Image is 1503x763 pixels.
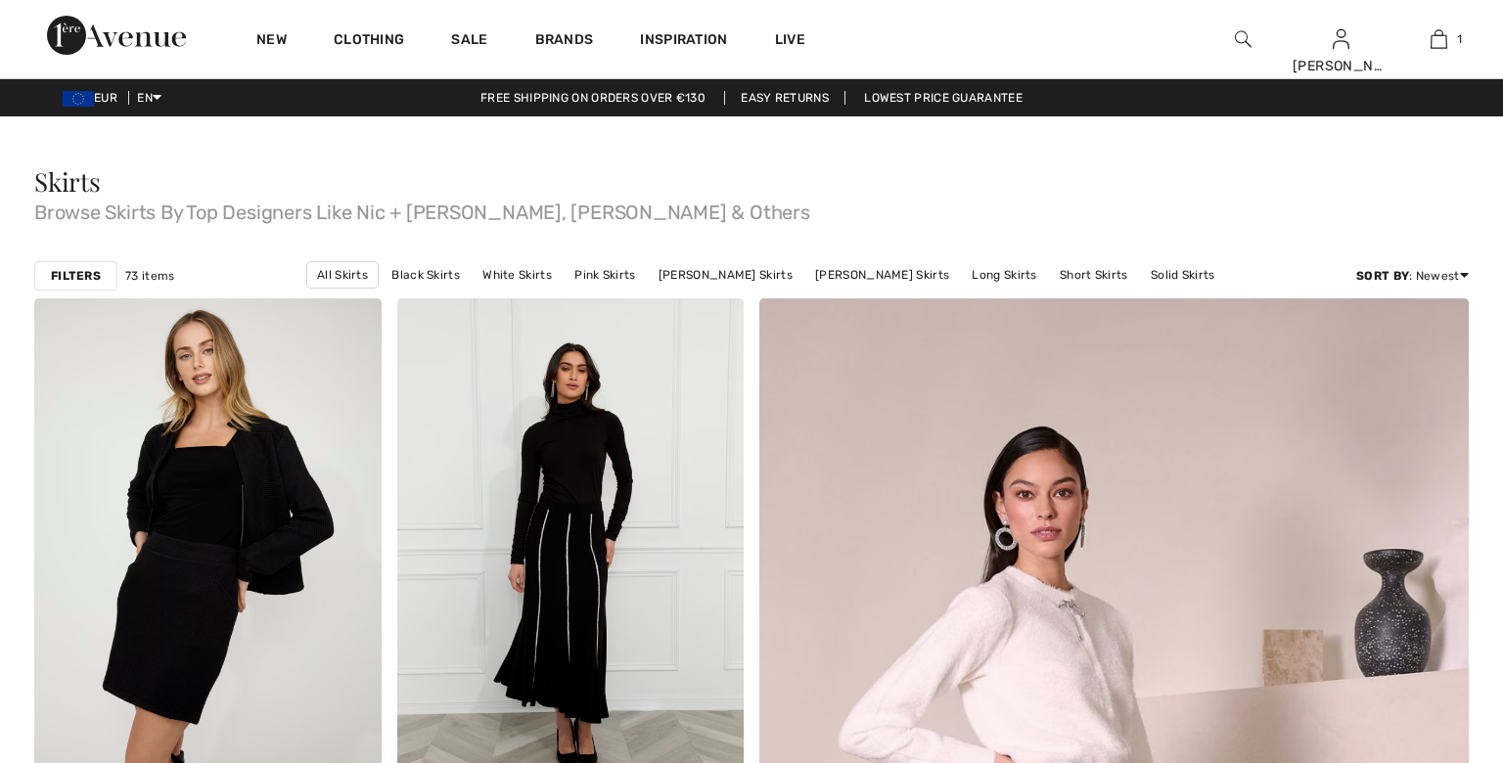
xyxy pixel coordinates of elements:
a: [PERSON_NAME] Skirts [805,262,959,288]
div: [PERSON_NAME] [1293,56,1389,76]
a: [PERSON_NAME] Skirts [649,262,802,288]
img: heart_black_full.svg [706,320,723,336]
span: Skirts [34,164,101,199]
img: search the website [1235,27,1252,51]
img: heart_black_full.svg [343,320,361,336]
a: Easy Returns [724,91,845,105]
a: Black Skirts [382,262,470,288]
span: EN [137,91,161,105]
span: EUR [63,91,125,105]
a: Long Skirts [962,262,1046,288]
div: : Newest [1356,267,1469,285]
a: Solid Skirts [1141,262,1225,288]
img: 1ère Avenue [47,16,186,55]
a: Live [775,29,805,50]
a: Sale [451,31,487,52]
a: Pink Skirts [565,262,645,288]
a: 1 [1390,27,1486,51]
a: Lowest Price Guarantee [848,91,1038,105]
strong: Sort By [1356,269,1409,283]
span: 73 items [125,267,174,285]
span: Inspiration [640,31,727,52]
img: Euro [63,91,94,107]
img: My Info [1333,27,1349,51]
a: New [256,31,287,52]
a: Sign In [1333,29,1349,48]
a: All Skirts [306,261,379,289]
a: White Skirts [473,262,562,288]
a: Brands [535,31,594,52]
span: 1 [1457,30,1462,48]
a: Clothing [334,31,404,52]
strong: Filters [51,267,101,285]
img: heart_black_full.svg [1431,320,1448,336]
img: My Bag [1431,27,1447,51]
span: Browse Skirts By Top Designers Like Nic + [PERSON_NAME], [PERSON_NAME] & Others [34,195,1469,222]
a: Free shipping on orders over €130 [465,91,721,105]
a: Short Skirts [1050,262,1138,288]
